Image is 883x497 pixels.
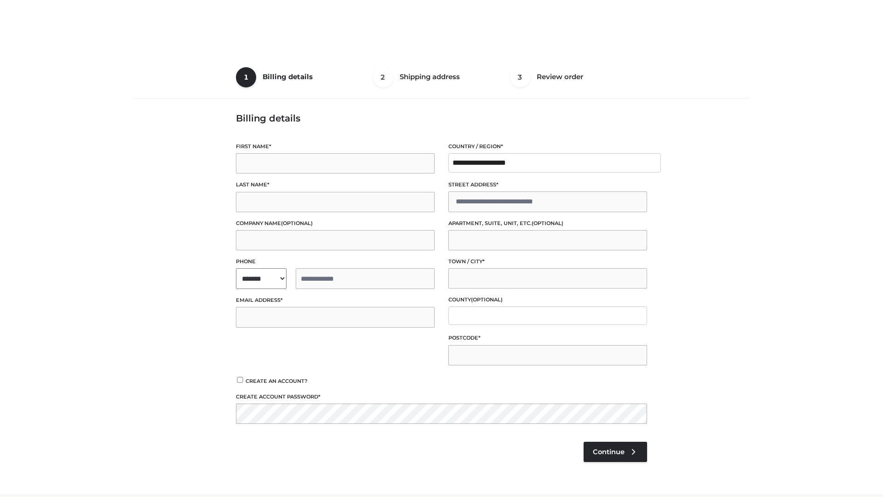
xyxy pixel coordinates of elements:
span: Review order [537,72,583,81]
span: 2 [373,67,393,87]
label: Email address [236,296,435,305]
span: (optional) [281,220,313,226]
label: Company name [236,219,435,228]
span: (optional) [532,220,563,226]
h3: Billing details [236,113,647,124]
label: Postcode [448,334,647,342]
span: (optional) [471,296,503,303]
label: First name [236,142,435,151]
span: Billing details [263,72,313,81]
span: Continue [593,448,625,456]
label: Street address [448,180,647,189]
span: 3 [510,67,530,87]
label: Apartment, suite, unit, etc. [448,219,647,228]
span: 1 [236,67,256,87]
input: Create an account? [236,377,244,383]
label: Town / City [448,257,647,266]
label: Country / Region [448,142,647,151]
span: Create an account? [246,378,308,384]
span: Shipping address [400,72,460,81]
label: County [448,295,647,304]
label: Create account password [236,393,647,401]
label: Last name [236,180,435,189]
a: Continue [584,442,647,462]
label: Phone [236,257,435,266]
